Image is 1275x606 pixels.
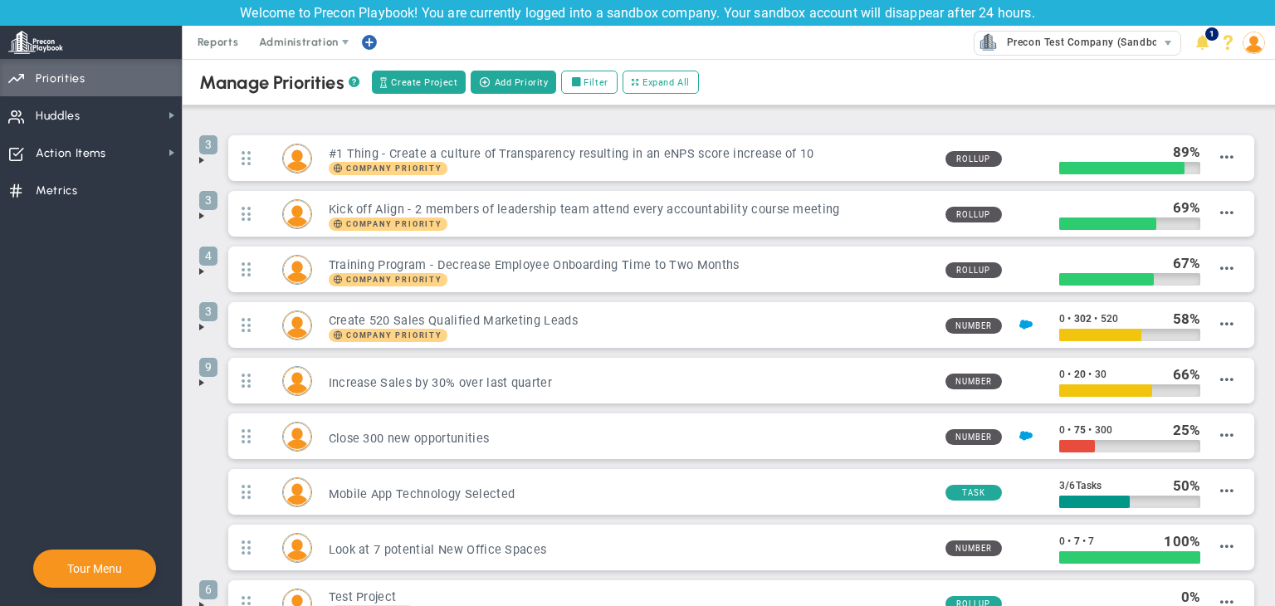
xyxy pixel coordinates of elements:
[199,247,217,266] span: 4
[1173,255,1190,271] span: 67
[1074,424,1086,436] span: 75
[329,273,447,286] span: Company Priority
[329,257,932,273] h3: Training Program - Decrease Employee Onboarding Time to Two Months
[346,331,442,340] span: Company Priority
[282,255,312,285] div: Lisa Jenkins
[346,220,442,228] span: Company Priority
[329,375,932,391] h3: Increase Sales by 30% over last quarter
[1019,429,1033,442] img: Salesforce Enabled<br />Sandbox: Quarterly Leads and Opportunities
[282,422,312,452] div: Mark Collins
[1173,310,1190,327] span: 58
[391,76,457,90] span: Create Project
[62,561,127,576] button: Tour Menu
[1094,313,1097,325] span: •
[1067,369,1071,380] span: •
[282,366,312,396] div: Katie Williams
[1088,424,1092,436] span: •
[1095,424,1112,436] span: 300
[346,276,442,284] span: Company Priority
[283,311,311,340] img: Sudhir Dakshinamurthy
[1173,143,1201,161] div: %
[1190,26,1215,59] li: Announcements
[1088,535,1094,547] span: 7
[1067,313,1071,325] span: •
[199,358,217,377] span: 9
[283,423,311,451] img: Mark Collins
[199,135,217,154] span: 3
[1173,366,1190,383] span: 66
[36,136,106,171] span: Action Items
[329,589,932,605] h3: Test Project
[329,486,932,502] h3: Mobile App Technology Selected
[1074,313,1092,325] span: 302
[283,256,311,284] img: Lisa Jenkins
[1059,535,1065,547] span: 0
[36,99,81,134] span: Huddles
[978,32,999,52] img: 33513.Company.photo
[329,329,447,342] span: Company Priority
[329,202,932,217] h3: Kick off Align - 2 members of leadership team attend every accountability course meeting
[189,26,247,59] span: Reports
[259,36,338,48] span: Administration
[282,533,312,563] div: Tom Johnson
[642,76,690,90] span: Expand All
[1173,421,1201,439] div: %
[1065,479,1069,491] span: /
[945,151,1002,167] span: Rollup
[282,310,312,340] div: Sudhir Dakshinamurthy
[1076,480,1102,491] span: Tasks
[495,76,549,90] span: Add Priority
[1067,535,1071,547] span: •
[945,318,1002,334] span: Number
[1164,533,1189,550] span: 100
[1074,535,1080,547] span: 7
[999,32,1168,53] span: Precon Test Company (Sandbox)
[346,164,442,173] span: Company Priority
[199,191,217,210] span: 3
[329,313,932,329] h3: Create 520 Sales Qualified Marketing Leads
[329,146,932,162] h3: #1 Thing - Create a culture of Transparency resulting in an eNPS score increase of 10
[1059,313,1065,325] span: 0
[283,534,311,562] img: Tom Johnson
[1095,369,1106,380] span: 30
[1067,424,1071,436] span: •
[199,71,359,94] div: Manage Priorities
[372,71,466,94] button: Create Project
[1173,199,1190,216] span: 69
[945,540,1002,556] span: Number
[282,144,312,173] div: Mark Collins
[623,71,699,94] button: Expand All
[36,173,78,208] span: Metrics
[1074,369,1086,380] span: 20
[1173,422,1190,438] span: 25
[1059,369,1065,380] span: 0
[1181,589,1190,605] span: 0
[1019,318,1033,331] img: Salesforce Enabled<br />Sandbox: Quarterly Leads and Opportunities
[199,580,217,599] span: 6
[1181,588,1200,606] div: %
[561,71,617,94] label: Filter
[283,144,311,173] img: Mark Collins
[1173,144,1190,160] span: 89
[945,207,1002,222] span: Rollup
[1173,310,1201,328] div: %
[283,200,311,228] img: Miguel Cabrera
[282,477,312,507] div: Lucy Rodriguez
[1243,32,1265,54] img: 202891.Person.photo
[1173,254,1201,272] div: %
[945,485,1002,501] span: Task
[1173,365,1201,384] div: %
[282,199,312,229] div: Miguel Cabrera
[1173,477,1190,494] span: 50
[1101,313,1118,325] span: 520
[1173,198,1201,217] div: %
[283,367,311,395] img: Katie Williams
[329,542,932,558] h3: Look at 7 potential New Office Spaces
[1205,27,1219,41] span: 1
[1088,369,1092,380] span: •
[283,478,311,506] img: Lucy Rodriguez
[945,262,1002,278] span: Rollup
[329,217,447,231] span: Company Priority
[945,429,1002,445] span: Number
[199,302,217,321] span: 3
